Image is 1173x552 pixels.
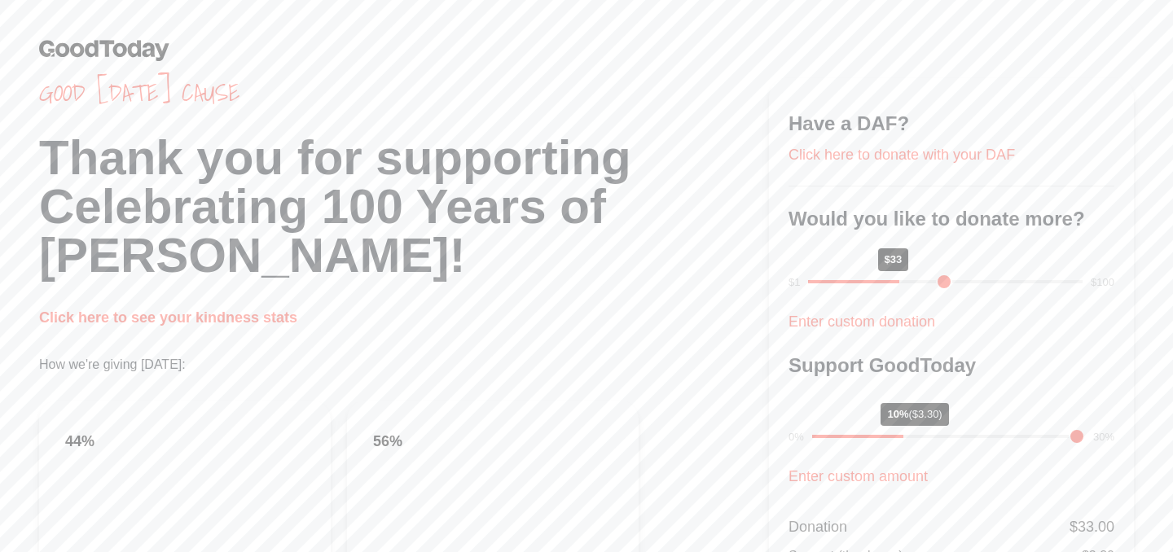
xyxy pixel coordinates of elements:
[909,408,942,420] span: ($3.30)
[878,248,909,271] div: $33
[363,417,412,466] div: 56 %
[789,313,935,330] a: Enter custom donation
[789,274,800,291] div: $1
[789,468,928,484] a: Enter custom amount
[39,134,769,280] h1: Thank you for supporting Celebrating 100 Years of [PERSON_NAME]!
[39,78,769,107] span: Good [DATE] cause
[55,417,104,466] div: 44 %
[1093,429,1114,445] div: 30%
[1070,515,1114,538] div: $
[39,309,297,326] a: Click here to see your kindness stats
[39,39,169,61] img: GoodToday
[39,355,769,375] p: How we're giving [DATE]:
[789,515,847,538] div: Donation
[789,206,1114,232] h3: Would you like to donate more?
[789,147,1015,163] a: Click here to donate with your DAF
[789,429,804,445] div: 0%
[789,353,1114,379] h3: Support GoodToday
[1091,274,1114,291] div: $100
[1078,519,1114,535] span: 33.00
[789,111,1114,137] h3: Have a DAF?
[881,403,948,426] div: 10%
